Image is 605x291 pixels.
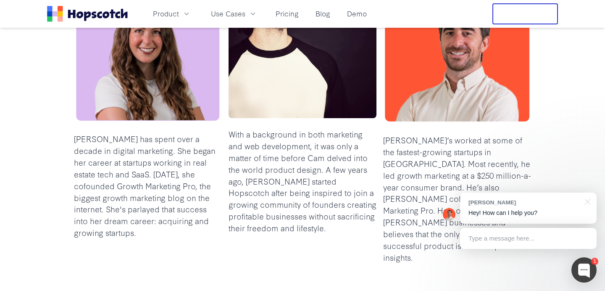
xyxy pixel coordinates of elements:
span: Use Cases [211,8,245,19]
span: Product [153,8,179,19]
a: Home [47,6,128,22]
div: 1 [591,258,598,265]
a: Blog [312,7,334,21]
img: Mark Spera [443,208,455,221]
p: With a background in both marketing and web development, it was only a matter of time before Cam ... [229,128,376,234]
div: [PERSON_NAME] [468,198,580,206]
a: Demo [344,7,370,21]
button: Use Cases [206,7,262,21]
p: [PERSON_NAME] has spent over a decade in digital marketing. She began her career at startups work... [74,133,222,238]
p: Hey! How can I help you? [468,209,588,217]
div: Type a message here... [460,228,597,249]
button: Product [148,7,196,21]
p: [PERSON_NAME]’s worked at some of the fastest-growing startups in [GEOGRAPHIC_DATA]. Most recentl... [383,134,531,263]
a: Pricing [272,7,302,21]
button: Free Trial [492,3,558,24]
